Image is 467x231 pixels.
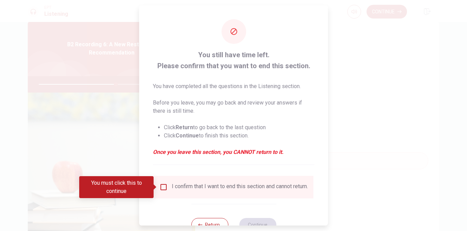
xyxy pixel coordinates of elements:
[172,183,308,191] div: I confirm that I want to end this section and cannot return.
[153,82,314,90] p: You have completed all the questions in the Listening section.
[176,124,193,131] strong: Return
[153,49,314,71] span: You still have time left. Please confirm that you want to end this section.
[159,183,168,191] span: You must click this to continue
[153,148,314,156] em: Once you leave this section, you CANNOT return to it.
[79,176,154,198] div: You must click this to continue
[164,123,314,132] li: Click to go back to the last question
[176,132,199,139] strong: Continue
[153,99,314,115] p: Before you leave, you may go back and review your answers if there is still time.
[164,132,314,140] li: Click to finish this section.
